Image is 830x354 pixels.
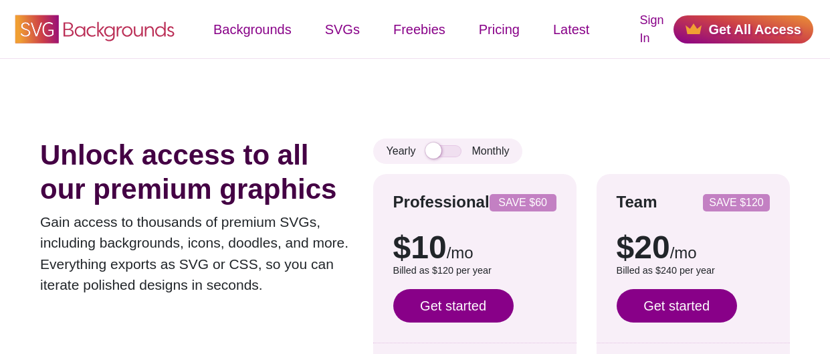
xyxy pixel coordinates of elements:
strong: Professional [393,193,490,211]
a: Latest [536,9,606,50]
a: SVGs [308,9,377,50]
p: Gain access to thousands of premium SVGs, including backgrounds, icons, doodles, and more. Everyt... [40,211,353,296]
p: Billed as $240 per year [617,264,770,278]
p: SAVE $120 [708,197,764,208]
span: /mo [670,244,697,262]
p: Billed as $120 per year [393,264,556,278]
a: Get started [617,289,737,323]
a: Pricing [462,9,536,50]
p: SAVE $60 [495,197,551,208]
a: Sign In [639,11,663,48]
a: Get All Access [673,15,813,43]
p: $20 [617,232,770,264]
strong: Team [617,193,657,211]
a: Backgrounds [197,9,308,50]
div: Yearly Monthly [373,139,523,164]
p: $10 [393,232,556,264]
a: Get started [393,289,514,323]
h1: Unlock access to all our premium graphics [40,139,353,206]
a: Freebies [377,9,462,50]
span: /mo [447,244,474,262]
